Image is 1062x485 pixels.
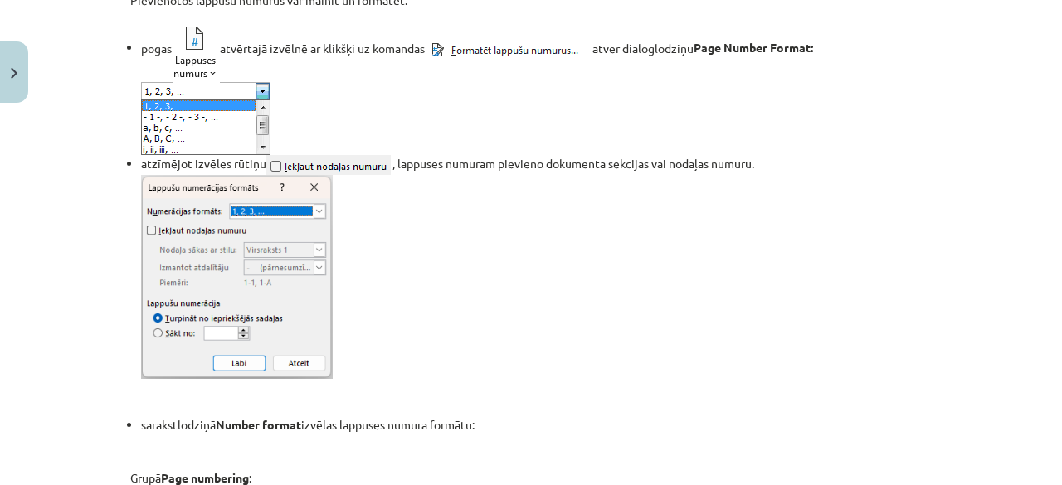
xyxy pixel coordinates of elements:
[216,417,301,432] b: Number format
[141,19,932,155] li: pogas atvērtajā izvēlnē ar klikšķi uz komandas atver dialoglodziņu
[141,416,932,434] li: sarakstlodziņā izvēlas lappuses numura formātu:
[161,470,249,485] b: Page numbering
[11,68,17,79] img: icon-close-lesson-0947bae3869378f0d4975bcd49f059093ad1ed9edebbc8119c70593378902aed.svg
[141,40,813,124] b: Page Number Format:
[141,155,932,379] p: atzīmējot izvēles rūtiņu , lappuses numuram pievieno dokumenta sekcijas vai nodaļas numuru.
